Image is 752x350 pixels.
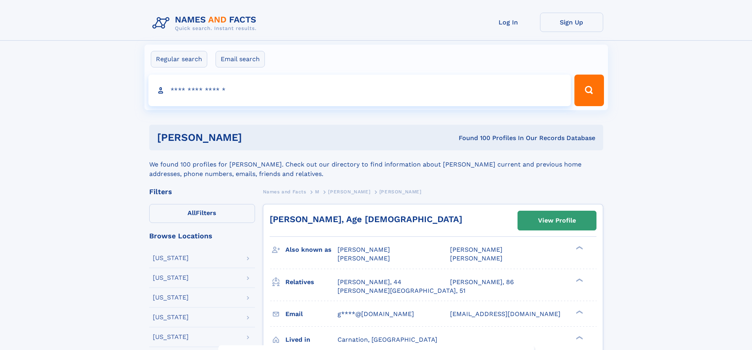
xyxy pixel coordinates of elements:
[574,309,583,314] div: ❯
[153,294,189,301] div: [US_STATE]
[350,134,595,142] div: Found 100 Profiles In Our Records Database
[149,13,263,34] img: Logo Names and Facts
[153,314,189,320] div: [US_STATE]
[338,278,401,286] a: [PERSON_NAME], 44
[328,187,370,197] a: [PERSON_NAME]
[518,211,596,230] a: View Profile
[285,275,338,289] h3: Relatives
[574,75,604,106] button: Search Button
[216,51,265,67] label: Email search
[270,214,462,224] a: [PERSON_NAME], Age [DEMOGRAPHIC_DATA]
[315,189,319,195] span: M
[338,246,390,253] span: [PERSON_NAME]
[338,286,465,295] a: [PERSON_NAME][GEOGRAPHIC_DATA], 51
[338,255,390,262] span: [PERSON_NAME]
[149,188,255,195] div: Filters
[148,75,571,106] input: search input
[538,211,576,230] div: View Profile
[188,209,196,217] span: All
[285,307,338,321] h3: Email
[153,334,189,340] div: [US_STATE]
[153,275,189,281] div: [US_STATE]
[149,204,255,223] label: Filters
[574,245,583,251] div: ❯
[338,336,437,343] span: Carnation, [GEOGRAPHIC_DATA]
[157,133,351,142] h1: [PERSON_NAME]
[328,189,370,195] span: [PERSON_NAME]
[285,243,338,256] h3: Also known as
[540,13,603,32] a: Sign Up
[574,335,583,340] div: ❯
[149,232,255,240] div: Browse Locations
[450,246,503,253] span: [PERSON_NAME]
[151,51,207,67] label: Regular search
[285,333,338,346] h3: Lived in
[574,277,583,283] div: ❯
[450,310,561,318] span: [EMAIL_ADDRESS][DOMAIN_NAME]
[315,187,319,197] a: M
[379,189,422,195] span: [PERSON_NAME]
[450,278,514,286] a: [PERSON_NAME], 86
[263,187,306,197] a: Names and Facts
[149,150,603,179] div: We found 100 profiles for [PERSON_NAME]. Check out our directory to find information about [PERSO...
[153,255,189,261] div: [US_STATE]
[450,255,503,262] span: [PERSON_NAME]
[477,13,540,32] a: Log In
